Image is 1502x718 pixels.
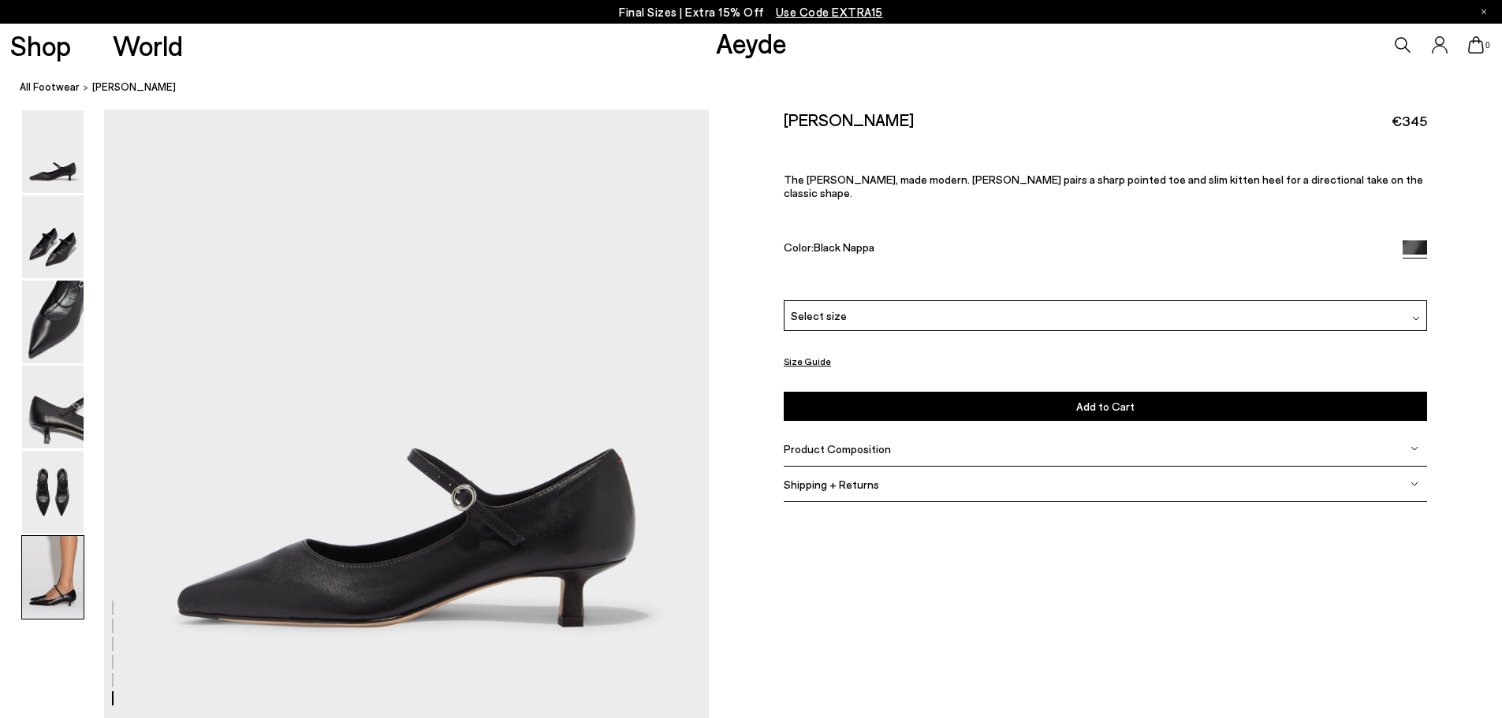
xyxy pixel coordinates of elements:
[1411,480,1418,488] img: svg%3E
[1484,41,1492,50] span: 0
[22,110,84,193] img: Polina Mary-Jane Pumps - Image 1
[22,451,84,534] img: Polina Mary-Jane Pumps - Image 5
[20,66,1502,110] nav: breadcrumb
[22,366,84,448] img: Polina Mary-Jane Pumps - Image 4
[20,79,80,95] a: All Footwear
[784,442,891,456] span: Product Composition
[784,173,1427,199] p: The [PERSON_NAME], made modern. [PERSON_NAME] pairs a sharp pointed toe and slim kitten heel for ...
[784,478,879,491] span: Shipping + Returns
[1468,36,1484,54] a: 0
[784,110,914,129] h2: [PERSON_NAME]
[1076,400,1135,413] span: Add to Cart
[791,307,847,324] span: Select size
[22,281,84,363] img: Polina Mary-Jane Pumps - Image 3
[10,32,71,59] a: Shop
[1411,445,1418,452] img: svg%3E
[113,32,183,59] a: World
[1392,111,1427,131] span: €345
[22,195,84,278] img: Polina Mary-Jane Pumps - Image 2
[716,26,787,59] a: Aeyde
[1412,314,1420,322] img: svg%3E
[776,5,883,19] span: Navigate to /collections/ss25-final-sizes
[814,240,874,254] span: Black Nappa
[784,240,1382,259] div: Color:
[784,392,1427,421] button: Add to Cart
[784,352,831,371] button: Size Guide
[619,2,883,22] p: Final Sizes | Extra 15% Off
[92,79,176,95] span: [PERSON_NAME]
[22,536,84,619] img: Polina Mary-Jane Pumps - Image 6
